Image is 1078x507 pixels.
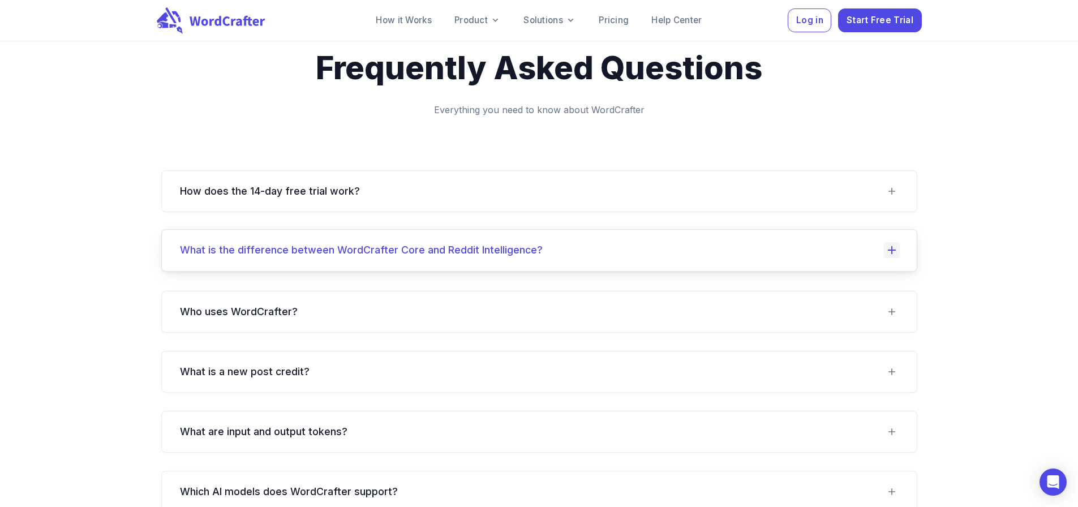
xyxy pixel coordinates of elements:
[796,13,823,28] span: Log in
[162,351,917,392] div: What is a new post credit?
[838,8,921,33] button: Start Free Trial
[445,9,510,32] a: Product
[367,9,441,32] a: How it Works
[788,8,831,33] button: Log in
[180,425,347,439] h6: What are input and output tokens?
[180,305,298,319] h6: Who uses WordCrafter?
[1040,469,1067,496] div: Open Intercom Messenger
[434,104,645,143] h6: Everything you need to know about WordCrafter
[514,9,585,32] a: Solutions
[162,411,917,452] div: What are input and output tokens?
[590,9,638,32] a: Pricing
[162,171,917,212] div: How does the 14-day free trial work?
[316,46,762,90] h2: Frequently Asked Questions
[180,485,398,499] h6: Which AI models does WordCrafter support?
[180,365,310,379] h6: What is a new post credit?
[847,13,913,28] span: Start Free Trial
[180,243,543,257] h6: What is the difference between WordCrafter Core and Reddit Intelligence?
[162,230,917,270] div: What is the difference between WordCrafter Core and Reddit Intelligence?
[162,291,917,332] div: Who uses WordCrafter?
[180,184,360,198] h6: How does the 14-day free trial work?
[642,9,711,32] a: Help Center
